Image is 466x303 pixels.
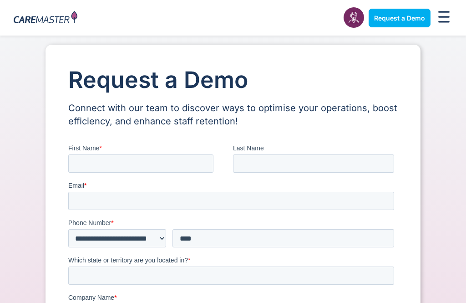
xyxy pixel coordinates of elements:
[374,14,425,22] span: Request a Demo
[435,8,452,28] div: Menu Toggle
[369,9,431,27] a: Request a Demo
[165,1,196,8] span: Last Name
[68,67,398,92] h1: Request a Demo
[14,11,77,25] img: CareMaster Logo
[68,102,398,128] p: Connect with our team to discover ways to optimise your operations, boost efficiency, and enhance...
